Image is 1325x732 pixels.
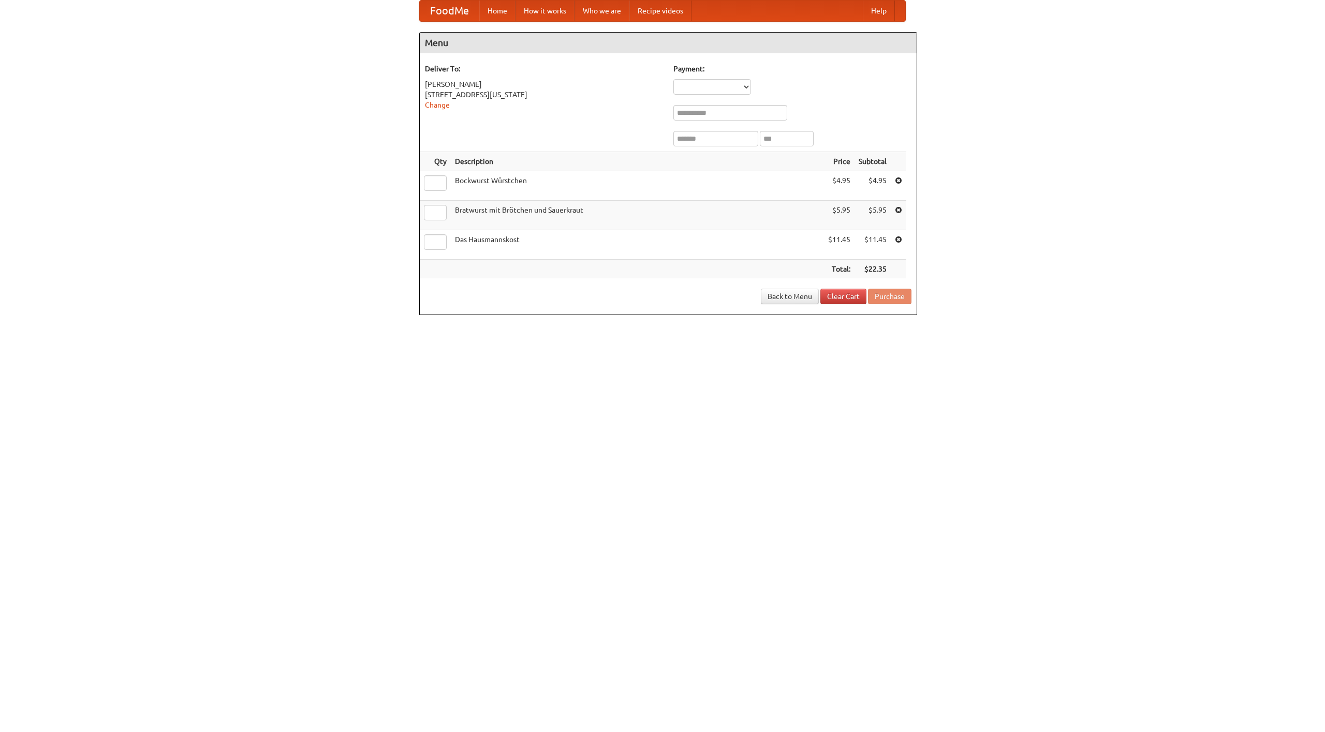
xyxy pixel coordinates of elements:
[479,1,516,21] a: Home
[824,230,855,260] td: $11.45
[420,152,451,171] th: Qty
[451,171,824,201] td: Bockwurst Würstchen
[420,33,917,53] h4: Menu
[863,1,895,21] a: Help
[761,289,819,304] a: Back to Menu
[425,89,663,100] div: [STREET_ADDRESS][US_STATE]
[451,152,824,171] th: Description
[629,1,691,21] a: Recipe videos
[824,260,855,279] th: Total:
[425,79,663,89] div: [PERSON_NAME]
[824,201,855,230] td: $5.95
[855,201,891,230] td: $5.95
[425,101,450,109] a: Change
[824,152,855,171] th: Price
[824,171,855,201] td: $4.95
[855,260,891,279] th: $22.35
[516,1,575,21] a: How it works
[855,171,891,201] td: $4.95
[855,230,891,260] td: $11.45
[673,64,911,74] h5: Payment:
[451,201,824,230] td: Bratwurst mit Brötchen und Sauerkraut
[820,289,866,304] a: Clear Cart
[868,289,911,304] button: Purchase
[575,1,629,21] a: Who we are
[425,64,663,74] h5: Deliver To:
[451,230,824,260] td: Das Hausmannskost
[855,152,891,171] th: Subtotal
[420,1,479,21] a: FoodMe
